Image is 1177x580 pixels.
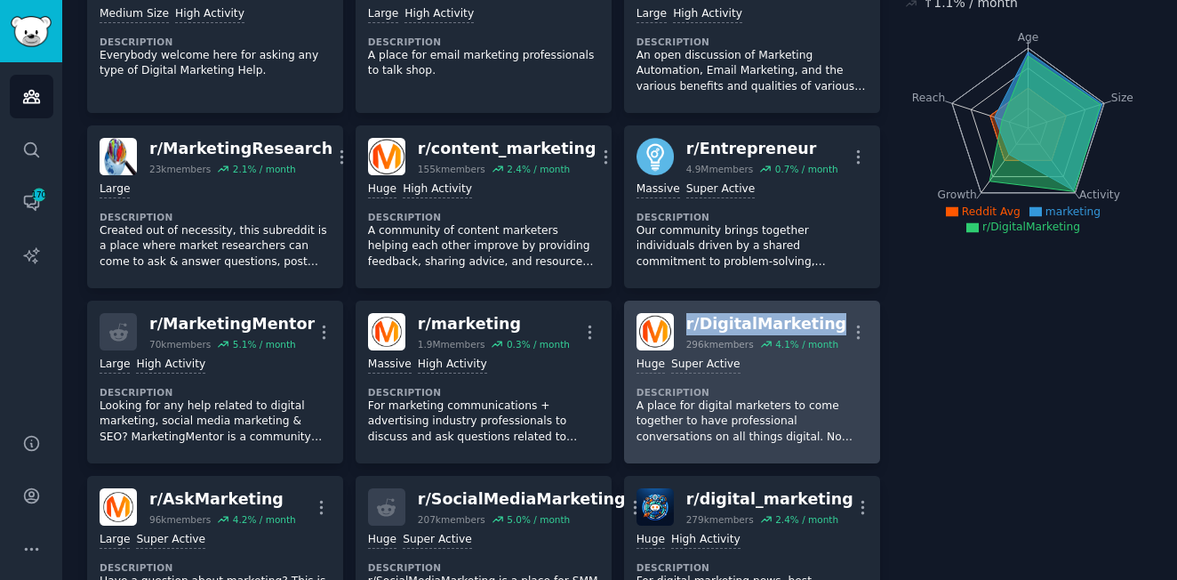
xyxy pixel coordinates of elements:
[637,488,674,526] img: digital_marketing
[100,488,137,526] img: AskMarketing
[637,138,674,175] img: Entrepreneur
[418,313,570,335] div: r/ marketing
[686,163,754,175] div: 4.9M members
[775,163,838,175] div: 0.7 % / month
[418,488,626,511] div: r/ SocialMediaMarketing
[507,163,570,175] div: 2.4 % / month
[100,6,169,23] div: Medium Size
[775,513,838,526] div: 2.4 % / month
[403,181,472,198] div: High Activity
[637,48,868,95] p: An open discussion of Marketing Automation, Email Marketing, and the various benefits and qualiti...
[87,125,343,288] a: MarketingResearchr/MarketingResearch23kmembers2.1% / monthLargeDescriptionCreated out of necessit...
[937,189,976,201] tspan: Growth
[100,223,331,270] p: Created out of necessity, this subreddit is a place where market researchers can come to ask & an...
[671,357,741,374] div: Super Active
[368,138,405,175] img: content_marketing
[671,532,741,549] div: High Activity
[1110,91,1133,103] tspan: Size
[31,189,47,201] span: 170
[100,386,331,399] dt: Description
[100,211,331,223] dt: Description
[982,221,1080,233] span: r/DigitalMarketing
[368,6,398,23] div: Large
[100,48,331,79] p: Everybody welcome here for asking any type of Digital Marketing Help.
[149,513,211,526] div: 96k members
[100,181,130,198] div: Large
[418,357,487,374] div: High Activity
[637,223,868,270] p: Our community brings together individuals driven by a shared commitment to problem-solving, profe...
[686,338,754,350] div: 296k members
[1017,31,1038,44] tspan: Age
[637,211,868,223] dt: Description
[418,338,485,350] div: 1.9M members
[686,181,756,198] div: Super Active
[624,125,880,288] a: Entrepreneurr/Entrepreneur4.9Mmembers0.7% / monthMassiveSuper ActiveDescriptionOur community brin...
[637,561,868,574] dt: Description
[11,16,52,47] img: GummySearch logo
[686,513,754,526] div: 279k members
[368,48,599,79] p: A place for email marketing professionals to talk shop.
[1079,189,1120,201] tspan: Activity
[637,357,665,374] div: Huge
[637,181,680,198] div: Massive
[368,532,396,549] div: Huge
[368,181,396,198] div: Huge
[149,488,296,511] div: r/ AskMarketing
[356,301,612,463] a: marketingr/marketing1.9Mmembers0.3% / monthMassiveHigh ActivityDescriptionFor marketing communica...
[100,36,331,48] dt: Description
[368,223,599,270] p: A community of content marketers helping each other improve by providing feedback, sharing advice...
[149,163,211,175] div: 23k members
[637,36,868,48] dt: Description
[637,6,667,23] div: Large
[368,313,405,350] img: marketing
[233,163,296,175] div: 2.1 % / month
[686,138,838,160] div: r/ Entrepreneur
[100,138,137,175] img: MarketingResearch
[368,357,412,374] div: Massive
[686,313,847,335] div: r/ DigitalMarketing
[962,205,1021,218] span: Reddit Avg
[356,125,612,288] a: content_marketingr/content_marketing155kmembers2.4% / monthHugeHigh ActivityDescriptionA communit...
[100,399,331,446] p: Looking for any help related to digital marketing, social media marketing & SEO? MarketingMentor ...
[775,338,838,350] div: 4.1 % / month
[136,357,205,374] div: High Activity
[100,532,130,549] div: Large
[136,532,205,549] div: Super Active
[368,561,599,574] dt: Description
[637,313,674,350] img: DigitalMarketing
[404,6,474,23] div: High Activity
[1045,205,1101,218] span: marketing
[507,513,570,526] div: 5.0 % / month
[368,36,599,48] dt: Description
[418,163,485,175] div: 155k members
[637,532,665,549] div: Huge
[10,181,53,224] a: 170
[233,338,296,350] div: 5.1 % / month
[911,91,945,103] tspan: Reach
[368,211,599,223] dt: Description
[368,386,599,399] dt: Description
[100,561,331,574] dt: Description
[100,357,130,374] div: Large
[403,532,472,549] div: Super Active
[637,386,868,399] dt: Description
[175,6,244,23] div: High Activity
[637,399,868,446] p: A place for digital marketers to come together to have professional conversations on all things d...
[673,6,742,23] div: High Activity
[507,338,570,350] div: 0.3 % / month
[418,138,597,160] div: r/ content_marketing
[624,301,880,463] a: DigitalMarketingr/DigitalMarketing296kmembers4.1% / monthHugeSuper ActiveDescriptionA place for d...
[149,138,332,160] div: r/ MarketingResearch
[87,301,343,463] a: r/MarketingMentor70kmembers5.1% / monthLargeHigh ActivityDescriptionLooking for any help related ...
[368,399,599,446] p: For marketing communications + advertising industry professionals to discuss and ask questions re...
[418,513,485,526] div: 207k members
[233,513,296,526] div: 4.2 % / month
[149,313,315,335] div: r/ MarketingMentor
[686,488,853,511] div: r/ digital_marketing
[149,338,211,350] div: 70k members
